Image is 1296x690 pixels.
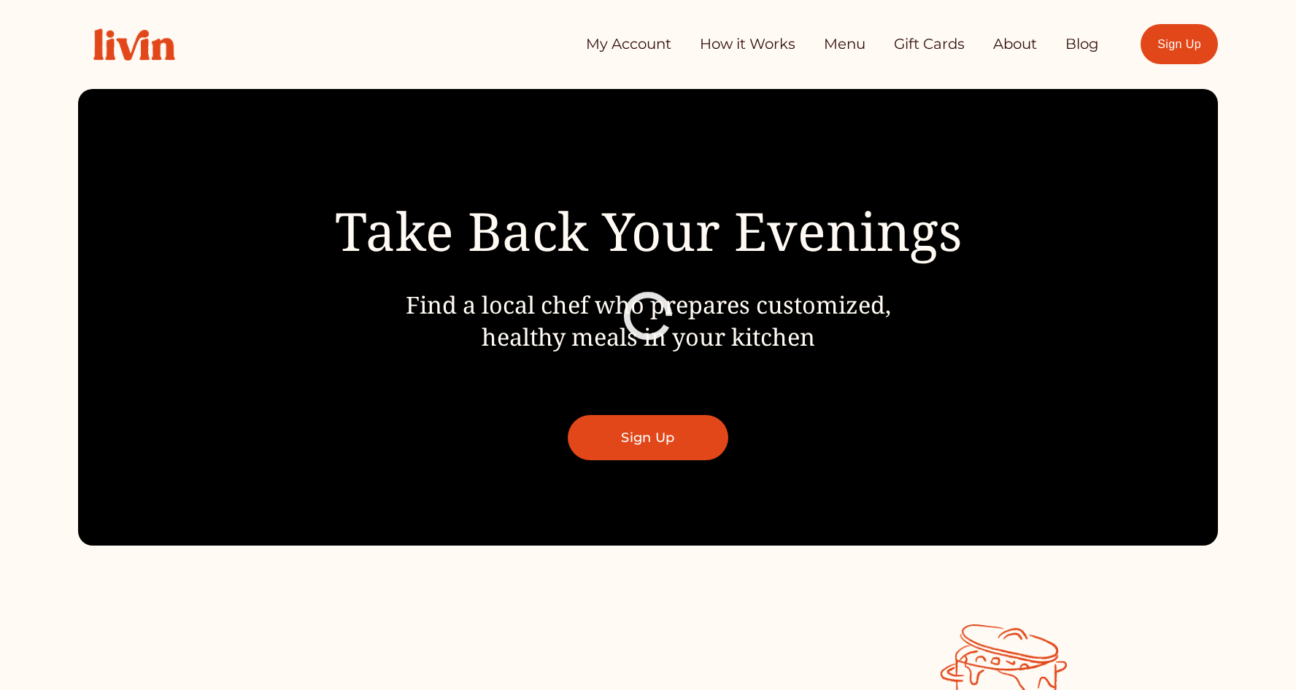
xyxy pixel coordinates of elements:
[993,30,1037,59] a: About
[824,30,865,59] a: Menu
[894,30,965,59] a: Gift Cards
[568,415,728,460] a: Sign Up
[335,195,962,266] span: Take Back Your Evenings
[586,30,671,59] a: My Account
[406,288,891,352] span: Find a local chef who prepares customized, healthy meals in your kitchen
[1141,24,1219,64] a: Sign Up
[700,30,795,59] a: How it Works
[78,13,190,76] img: Livin
[1065,30,1099,59] a: Blog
